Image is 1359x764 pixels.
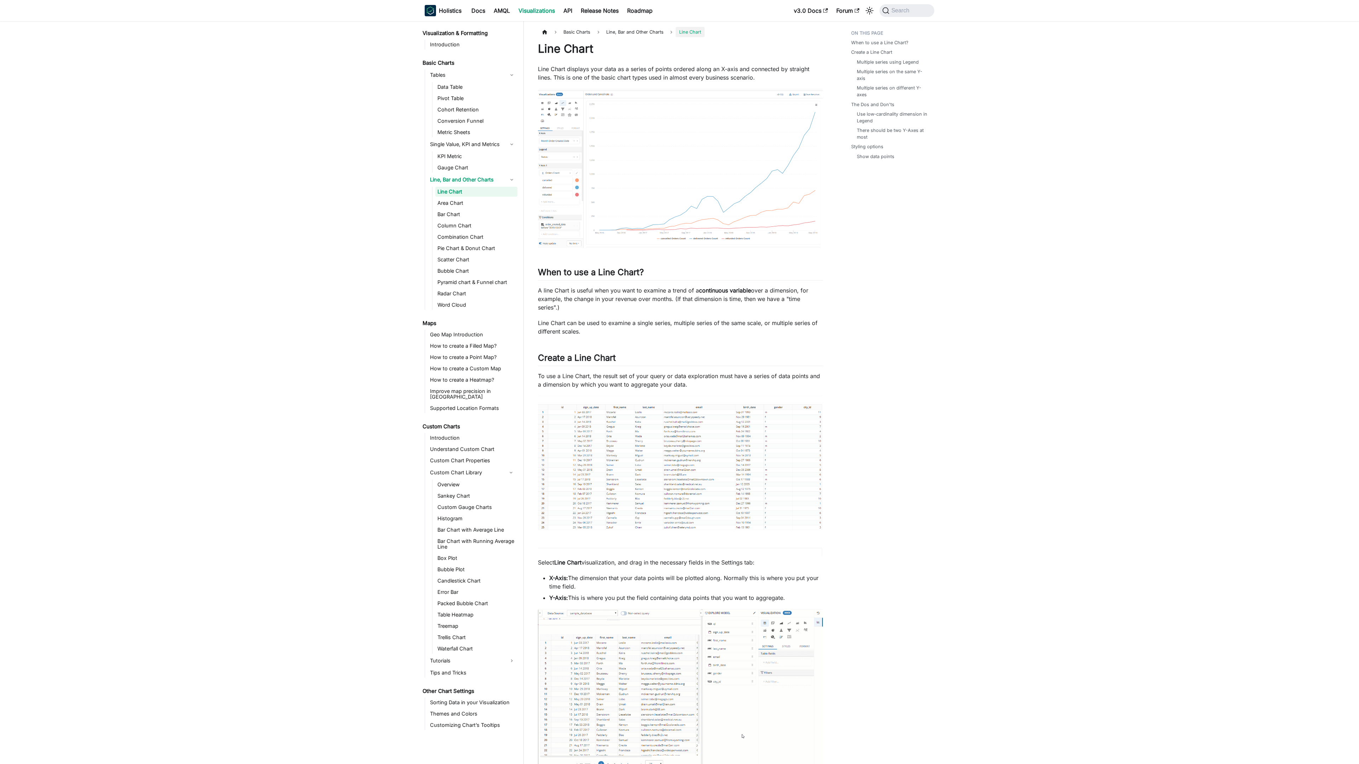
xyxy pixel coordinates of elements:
a: Create a Line Chart [851,49,892,56]
a: Pyramid chart & Funnel chart [435,277,517,287]
a: Bar Chart with Average Line [435,525,517,535]
a: Understand Custom Chart [428,444,517,454]
h2: Create a Line Chart [538,353,823,366]
a: Docs [467,5,489,16]
a: Metric Sheets [435,127,517,137]
nav: Breadcrumbs [538,27,823,37]
strong: Y-Axis: [549,594,568,601]
button: Collapse sidebar category 'Custom Chart Library' [505,467,517,478]
h2: When to use a Line Chart? [538,267,823,280]
span: Basic Charts [560,27,594,37]
a: Box Plot [435,553,517,563]
a: Candlestick Chart [435,576,517,586]
b: Holistics [439,6,461,15]
a: HolisticsHolisticsHolistics [425,5,461,16]
a: Show data points [857,153,894,160]
a: Word Cloud [435,300,517,310]
a: Release Notes [577,5,623,16]
a: Line Chart [435,187,517,197]
a: Custom Charts [420,422,517,432]
a: Cohort Retention [435,105,517,115]
a: Trellis Chart [435,632,517,642]
strong: X-Axis: [549,574,568,581]
a: The Dos and Don'ts [851,101,894,108]
a: Home page [538,27,551,37]
nav: Docs sidebar [418,21,524,764]
a: Overview [435,480,517,490]
a: Column Chart [435,221,517,231]
a: Combination Chart [435,232,517,242]
a: Other Chart Settings [420,686,517,696]
a: How to create a Custom Map [428,364,517,374]
p: To use a Line Chart, the result set of your query or data exploration must have a series of data ... [538,372,823,389]
a: Forum [832,5,864,16]
a: How to create a Point Map? [428,352,517,362]
p: Line Chart displays your data as a series of points ordered along an X-axis and connected by stra... [538,65,823,82]
a: Gauge Chart [435,163,517,173]
a: Improve map precision in [GEOGRAPHIC_DATA] [428,386,517,402]
a: Bubble Plot [435,565,517,574]
a: Radar Chart [435,289,517,299]
a: KPI Metric [435,151,517,161]
a: Line, Bar and Other Charts [428,174,517,185]
li: This is where you put the field containing data points that you want to aggregate. [549,594,823,602]
a: Visualization & Formatting [420,28,517,38]
a: Custom Chart Properties [428,456,517,465]
a: Visualizations [514,5,559,16]
button: Search (Command+K) [879,4,934,17]
a: Customizing Chart’s Tooltips [428,720,517,730]
a: Multiple series using Legend [857,59,919,65]
a: Treemap [435,621,517,631]
a: Supported Location Formats [428,403,517,413]
span: Search [889,7,914,14]
a: There should be two Y-Axes at most [857,127,927,140]
a: Basic Charts [420,58,517,68]
a: Geo Map Introduction [428,330,517,340]
a: When to use a Line Chart? [851,39,908,46]
a: Bubble Chart [435,266,517,276]
a: Multiple series on different Y-axes [857,85,927,98]
a: Pie Chart & Donut Chart [435,243,517,253]
span: Line, Bar and Other Charts [603,27,667,37]
a: Scatter Chart [435,255,517,265]
a: Use low-cardinality dimension in Legend [857,111,927,124]
a: Packed Bubble Chart [435,598,517,608]
a: How to create a Filled Map? [428,341,517,351]
a: Histogram [435,514,517,523]
a: v3.0 Docs [790,5,832,16]
a: Tutorials [428,655,517,666]
a: Area Chart [435,198,517,208]
a: Introduction [428,433,517,443]
li: The dimension that your data points will be plotted along. Normally this is where you put your ti... [549,574,823,591]
a: Introduction [428,40,517,50]
a: Multiple series on the same Y-axis [857,68,927,82]
h1: Line Chart [538,42,823,56]
a: Pivot Table [435,93,517,103]
a: Tips and Tricks [428,668,517,678]
a: Error Bar [435,587,517,597]
img: Holistics [425,5,436,16]
a: Bar Chart with Running Average Line [435,536,517,552]
strong: continuous variable [699,287,751,294]
strong: Line Chart [554,559,581,566]
a: Custom Chart Library [428,467,505,478]
a: Themes and Colors [428,709,517,719]
a: Roadmap [623,5,657,16]
a: Table Heatmap [435,610,517,620]
a: Sankey Chart [435,491,517,501]
a: Conversion Funnel [435,116,517,126]
p: Line Chart can be used to examine a single series, multiple series of the same scale, or multiple... [538,319,823,336]
a: Styling options [851,143,883,150]
p: A line Chart is useful when you want to examine a trend of a over a dimension, for example, the c... [538,286,823,312]
p: Select visualization, and drag in the necessary fields in the Settings tab: [538,558,823,567]
a: Custom Gauge Charts [435,502,517,512]
span: Line Chart [676,27,705,37]
a: Sorting Data in your Visualization [428,698,517,707]
a: Maps [420,318,517,328]
a: Tables [428,69,517,81]
a: AMQL [489,5,514,16]
a: How to create a Heatmap? [428,375,517,385]
a: Bar Chart [435,209,517,219]
a: API [559,5,577,16]
a: Data Table [435,82,517,92]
